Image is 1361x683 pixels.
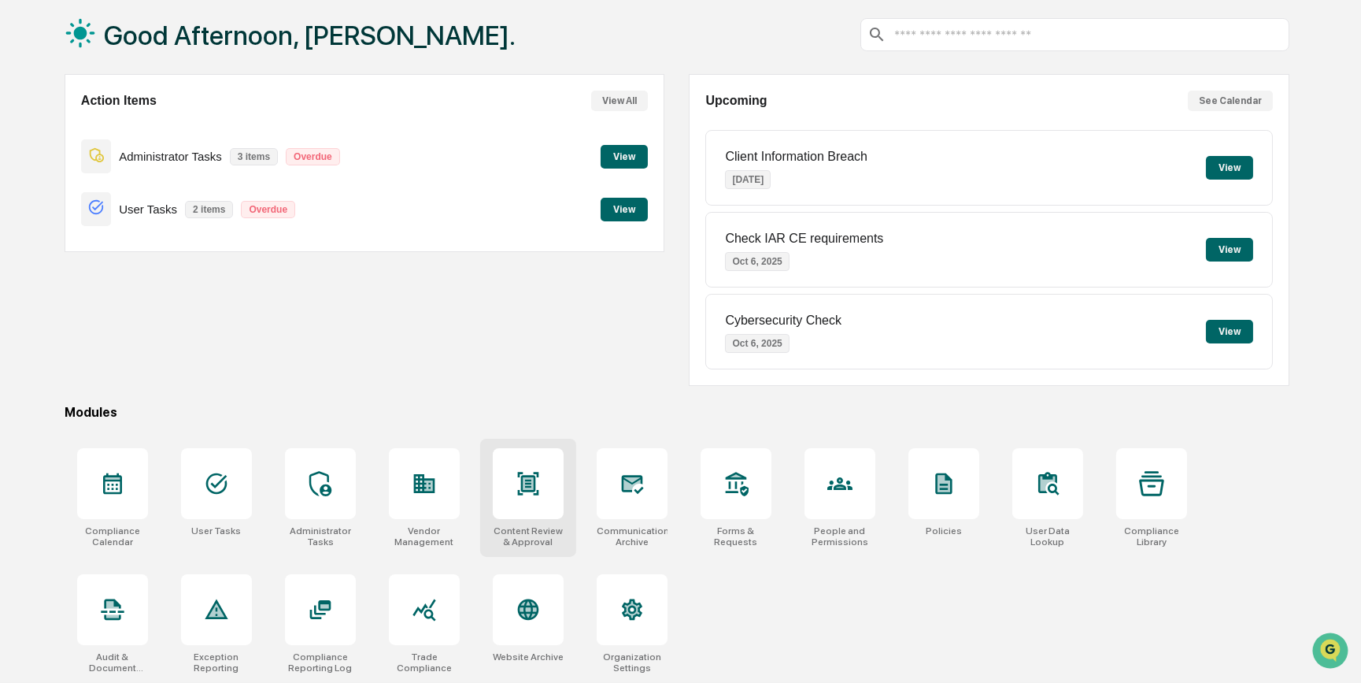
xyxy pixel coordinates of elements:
[1116,525,1187,548] div: Compliance Library
[1206,320,1253,343] button: View
[81,94,157,108] h2: Action Items
[157,267,190,279] span: Pylon
[1188,91,1273,111] button: See Calendar
[285,651,356,674] div: Compliance Reporting Log
[725,252,789,271] p: Oct 6, 2025
[725,150,867,164] p: Client Information Breach
[104,20,516,51] h1: Good Afternoon, [PERSON_NAME].
[230,148,278,165] p: 3 items
[601,198,648,221] button: View
[1311,631,1353,674] iframe: Open customer support
[130,199,195,214] span: Attestations
[241,201,295,218] p: Overdue
[597,651,668,674] div: Organization Settings
[65,405,1289,420] div: Modules
[191,525,241,536] div: User Tasks
[725,170,771,189] p: [DATE]
[268,125,287,144] button: Start new chat
[77,651,148,674] div: Audit & Document Logs
[1206,156,1253,180] button: View
[16,33,287,58] p: How can we help?
[804,525,875,548] div: People and Permissions
[389,525,460,548] div: Vendor Management
[54,136,199,149] div: We're available if you need us!
[493,525,564,548] div: Content Review & Approval
[77,525,148,548] div: Compliance Calendar
[119,202,177,216] p: User Tasks
[16,200,28,213] div: 🖐️
[285,525,356,548] div: Administrator Tasks
[31,199,102,214] span: Preclearance
[493,651,564,663] div: Website Archive
[16,230,28,243] div: 🔎
[601,201,648,216] a: View
[601,145,648,169] button: View
[701,525,771,548] div: Forms & Requests
[926,525,962,536] div: Policies
[114,200,127,213] div: 🗄️
[54,121,258,136] div: Start new chat
[9,222,105,251] a: 🔎Data Lookup
[725,314,841,328] p: Cybersecurity Check
[108,192,202,221] a: 🗄️Attestations
[597,525,668,548] div: Communications Archive
[111,266,190,279] a: Powered byPylon
[601,148,648,163] a: View
[725,232,883,246] p: Check IAR CE requirements
[181,651,252,674] div: Exception Reporting
[1206,238,1253,262] button: View
[389,651,460,674] div: Trade Compliance
[591,91,648,111] button: View All
[725,334,789,353] p: Oct 6, 2025
[31,228,99,244] span: Data Lookup
[1012,525,1083,548] div: User Data Lookup
[119,150,222,163] p: Administrator Tasks
[185,201,233,218] p: 2 items
[9,192,108,221] a: 🖐️Preclearance
[705,94,767,108] h2: Upcoming
[16,121,44,149] img: 1746055101610-c473b297-6a78-478c-a979-82029cc54cd1
[286,148,340,165] p: Overdue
